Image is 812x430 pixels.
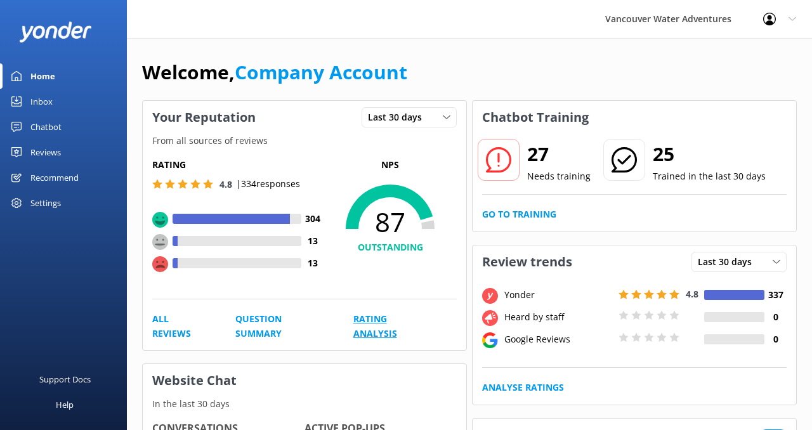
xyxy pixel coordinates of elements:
div: Google Reviews [501,332,615,346]
h4: 13 [301,234,324,248]
h3: Review trends [473,245,582,278]
p: In the last 30 days [143,397,466,411]
h4: 337 [764,288,787,302]
div: Help [56,392,74,417]
span: 4.8 [219,178,232,190]
div: Settings [30,190,61,216]
a: Rating Analysis [353,312,428,341]
span: Last 30 days [698,255,759,269]
span: Last 30 days [368,110,429,124]
h2: 27 [527,139,591,169]
span: 87 [324,206,457,238]
a: Go to Training [482,207,556,221]
h1: Welcome, [142,57,407,88]
h4: 0 [764,310,787,324]
h5: Rating [152,158,324,172]
span: 4.8 [686,288,698,300]
h3: Chatbot Training [473,101,598,134]
h3: Website Chat [143,364,466,397]
a: Company Account [235,59,407,85]
div: Support Docs [39,367,91,392]
h4: 0 [764,332,787,346]
div: Yonder [501,288,615,302]
div: Recommend [30,165,79,190]
p: Trained in the last 30 days [653,169,766,183]
p: From all sources of reviews [143,134,466,148]
div: Reviews [30,140,61,165]
p: Needs training [527,169,591,183]
p: | 334 responses [236,177,300,191]
h4: 13 [301,256,324,270]
img: yonder-white-logo.png [19,22,92,42]
div: Heard by staff [501,310,615,324]
h4: 304 [301,212,324,226]
div: Inbox [30,89,53,114]
h4: OUTSTANDING [324,240,457,254]
div: Chatbot [30,114,62,140]
h2: 25 [653,139,766,169]
h3: Your Reputation [143,101,265,134]
a: All Reviews [152,312,207,341]
a: Analyse Ratings [482,381,564,394]
div: Home [30,63,55,89]
a: Question Summary [235,312,325,341]
p: NPS [324,158,457,172]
